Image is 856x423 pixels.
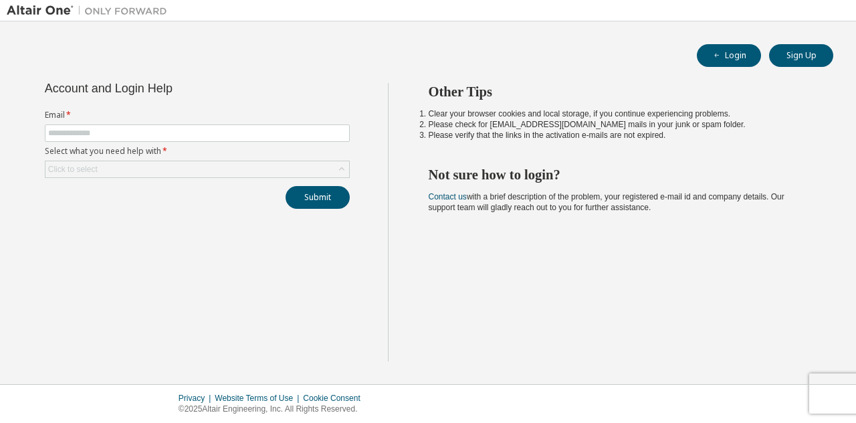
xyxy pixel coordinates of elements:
[7,4,174,17] img: Altair One
[429,192,467,201] a: Contact us
[179,404,368,415] p: © 2025 Altair Engineering, Inc. All Rights Reserved.
[215,393,303,404] div: Website Terms of Use
[429,166,810,183] h2: Not sure how to login?
[429,119,810,130] li: Please check for [EMAIL_ADDRESS][DOMAIN_NAME] mails in your junk or spam folder.
[429,192,784,212] span: with a brief description of the problem, your registered e-mail id and company details. Our suppo...
[179,393,215,404] div: Privacy
[45,83,289,94] div: Account and Login Help
[303,393,368,404] div: Cookie Consent
[769,44,833,67] button: Sign Up
[697,44,761,67] button: Login
[48,164,98,175] div: Click to select
[286,186,350,209] button: Submit
[429,83,810,100] h2: Other Tips
[429,108,810,119] li: Clear your browser cookies and local storage, if you continue experiencing problems.
[45,110,350,120] label: Email
[45,161,349,177] div: Click to select
[45,146,350,157] label: Select what you need help with
[429,130,810,141] li: Please verify that the links in the activation e-mails are not expired.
